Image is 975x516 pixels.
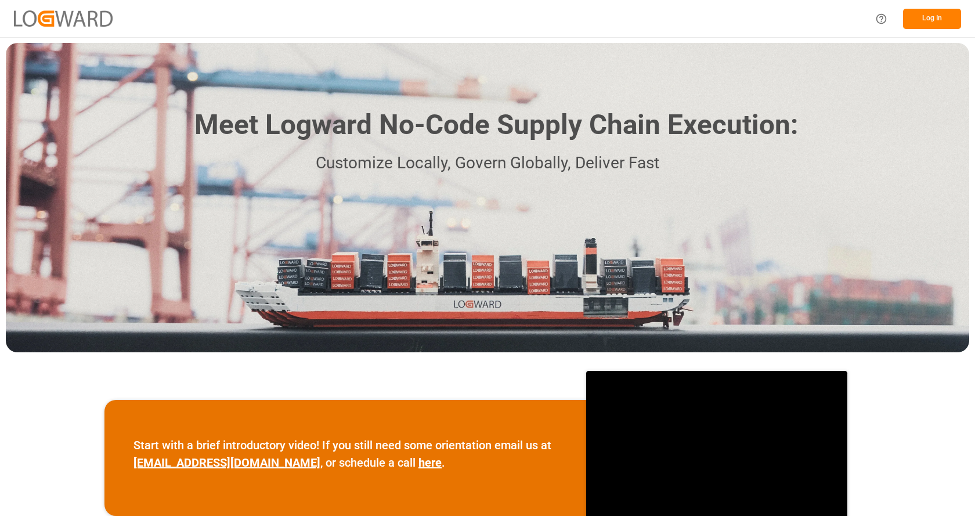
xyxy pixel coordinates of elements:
a: [EMAIL_ADDRESS][DOMAIN_NAME] [133,456,320,470]
p: Customize Locally, Govern Globally, Deliver Fast [177,150,798,176]
a: here [418,456,442,470]
button: Help Center [868,6,894,32]
p: Start with a brief introductory video! If you still need some orientation email us at , or schedu... [133,436,557,471]
h1: Meet Logward No-Code Supply Chain Execution: [194,104,798,146]
button: Log In [903,9,961,29]
img: Logward_new_orange.png [14,10,113,26]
